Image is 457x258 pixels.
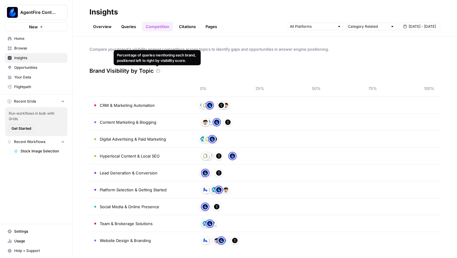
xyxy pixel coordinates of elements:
[21,148,65,154] span: Stock Image Selection
[203,221,208,226] img: pthaq3xgcndl3mb7ewsupu92hyem
[100,102,155,108] span: CRM & Marketing Automation
[216,187,222,193] img: h4m6w3cyvv20zzcla9zqwhp7wgru
[5,137,67,146] button: Recent Workflows
[89,67,154,75] h3: Brand Visibility by Topic
[117,52,197,63] div: Percentage of queries mentioning each brand, positioned left to right by visibility score.
[5,236,67,246] a: Usage
[214,119,219,125] img: h4m6w3cyvv20zzcla9zqwhp7wgru
[203,238,208,243] img: zqkf4vn55h7dopy54cxfvgpegsir
[20,9,57,15] span: AgentFire Content
[100,170,157,176] span: Lead Generation & Conversion
[5,82,67,92] a: Flightpath
[89,7,118,17] div: Insights
[203,204,208,209] img: h4m6w3cyvv20zzcla9zqwhp7wgru
[5,43,67,53] a: Browse
[203,187,208,193] img: zqkf4vn55h7dopy54cxfvgpegsir
[14,55,65,61] span: Insights
[223,103,228,108] img: 344nq3qpl7cu70ugukl0wc3bgok0
[5,227,67,236] a: Settings
[14,229,65,234] span: Settings
[100,136,166,142] span: Digital Advertising & Paid Marketing
[197,85,209,91] span: 0%
[200,170,206,176] img: zqkf4vn55h7dopy54cxfvgpegsir
[205,136,210,142] img: ef4yubu0tgbfdbsaqo8w4isypb0r
[5,5,67,20] button: Workspace: AgentFire Content
[9,125,34,132] button: Get Started
[14,65,65,70] span: Opportunities
[209,136,215,142] img: h4m6w3cyvv20zzcla9zqwhp7wgru
[5,53,67,63] a: Insights
[5,34,67,43] a: Home
[219,103,224,108] img: svy77gcjjdc7uhmk89vzedrvhye4
[200,136,206,142] img: pthaq3xgcndl3mb7ewsupu92hyem
[423,85,435,91] span: 100%
[214,238,219,243] img: 344nq3qpl7cu70ugukl0wc3bgok0
[14,139,45,145] span: Recent Workflows
[207,221,212,226] img: h4m6w3cyvv20zzcla9zqwhp7wgru
[7,7,18,18] img: AgentFire Content Logo
[9,111,64,122] span: Run workflows in bulk with Grids
[5,97,67,106] button: Recent Grids
[290,24,335,30] input: All Platforms
[100,237,151,244] span: Website Design & Branding
[11,146,67,156] a: Stock Image Selection
[209,122,212,128] span: + 1
[100,204,159,210] span: Social Media & Online Presence
[214,204,219,209] img: svy77gcjjdc7uhmk89vzedrvhye4
[100,119,156,125] span: Content Marketing & Blogging
[207,103,212,108] img: h4m6w3cyvv20zzcla9zqwhp7wgru
[254,85,266,91] span: 25%
[14,84,65,90] span: Flightpath
[203,103,208,108] img: ef4yubu0tgbfdbsaqo8w4isypb0r
[216,153,222,159] img: svy77gcjjdc7uhmk89vzedrvhye4
[14,238,65,244] span: Usage
[213,223,216,229] span: + 1
[29,24,38,30] span: New
[175,22,199,31] a: Citations
[348,24,388,30] input: Category Related
[100,153,160,159] span: Hyperlocal Content & Local SEO
[203,170,208,176] img: h4m6w3cyvv20zzcla9zqwhp7wgru
[200,103,206,108] img: pthaq3xgcndl3mb7ewsupu92hyem
[118,22,140,31] a: Queries
[200,204,206,209] img: 344nq3qpl7cu70ugukl0wc3bgok0
[219,238,224,243] img: h4m6w3cyvv20zzcla9zqwhp7wgru
[89,22,115,31] a: Overview
[5,22,67,31] button: New
[203,119,208,125] img: 344nq3qpl7cu70ugukl0wc3bgok0
[14,75,65,80] span: Your Data
[14,46,65,51] span: Browse
[223,187,228,193] img: 344nq3qpl7cu70ugukl0wc3bgok0
[100,187,167,193] span: Platform Selection & Getting Started
[5,63,67,72] a: Opportunities
[14,36,65,41] span: Home
[216,170,222,176] img: svy77gcjjdc7uhmk89vzedrvhye4
[367,85,379,91] span: 75%
[14,248,65,253] span: Help + Support
[409,24,436,29] span: [DATE] - [DATE]
[142,22,173,31] a: Competition
[14,99,36,104] span: Recent Grids
[399,23,440,30] button: [DATE] - [DATE]
[225,119,231,125] img: svy77gcjjdc7uhmk89vzedrvhye4
[202,22,221,31] a: Pages
[212,187,217,193] img: pthaq3xgcndl3mb7ewsupu92hyem
[11,126,31,131] span: Get Started
[100,221,153,227] span: Team & Brokerage Solutions
[5,72,67,82] a: Your Data
[5,246,67,256] button: Help + Support
[232,238,238,243] img: svy77gcjjdc7uhmk89vzedrvhye4
[230,153,235,159] img: h4m6w3cyvv20zzcla9zqwhp7wgru
[89,46,440,52] span: Compare your brand's visibility against competitors across topics to identify gaps and opportunit...
[310,85,322,91] span: 50%
[203,153,208,159] img: ef4yubu0tgbfdbsaqo8w4isypb0r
